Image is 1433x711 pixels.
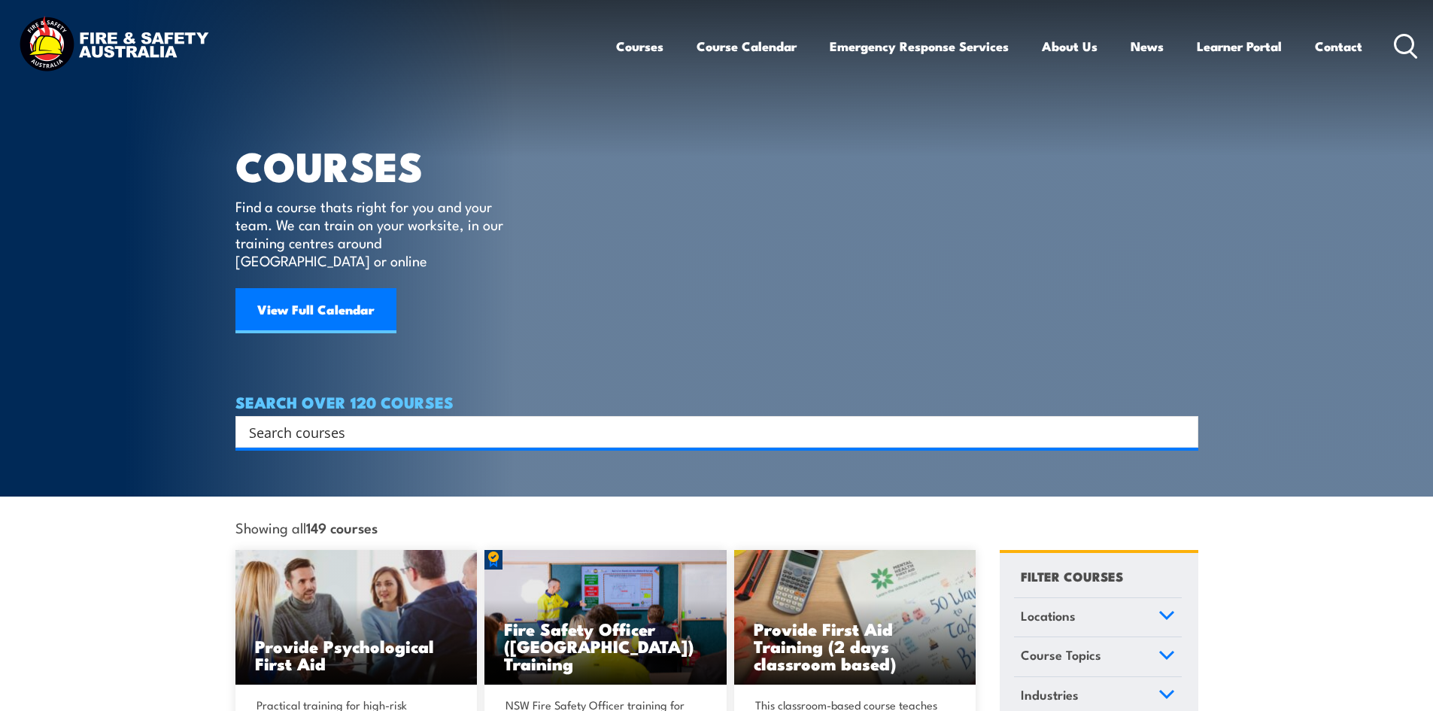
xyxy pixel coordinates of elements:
a: Fire Safety Officer ([GEOGRAPHIC_DATA]) Training [484,550,727,685]
input: Search input [249,421,1165,443]
h3: Provide Psychological First Aid [255,637,458,672]
a: Contact [1315,26,1362,66]
p: Find a course thats right for you and your team. We can train on your worksite, in our training c... [235,197,510,269]
span: Locations [1021,606,1076,626]
span: Course Topics [1021,645,1101,665]
img: Mental Health First Aid Training (Standard) – Classroom [734,550,976,685]
a: Locations [1014,598,1182,637]
a: Course Topics [1014,637,1182,676]
a: News [1131,26,1164,66]
a: Learner Portal [1197,26,1282,66]
span: Industries [1021,685,1079,705]
span: Showing all [235,519,378,535]
a: About Us [1042,26,1098,66]
h1: COURSES [235,147,525,183]
strong: 149 courses [306,517,378,537]
a: Emergency Response Services [830,26,1009,66]
h3: Fire Safety Officer ([GEOGRAPHIC_DATA]) Training [504,620,707,672]
img: Fire Safety Advisor [484,550,727,685]
a: Provide Psychological First Aid [235,550,478,685]
form: Search form [252,421,1168,442]
h4: SEARCH OVER 120 COURSES [235,393,1198,410]
h4: FILTER COURSES [1021,566,1123,586]
button: Search magnifier button [1172,421,1193,442]
img: Mental Health First Aid Training Course from Fire & Safety Australia [235,550,478,685]
a: Courses [616,26,663,66]
h3: Provide First Aid Training (2 days classroom based) [754,620,957,672]
a: Course Calendar [697,26,797,66]
a: Provide First Aid Training (2 days classroom based) [734,550,976,685]
a: View Full Calendar [235,288,396,333]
